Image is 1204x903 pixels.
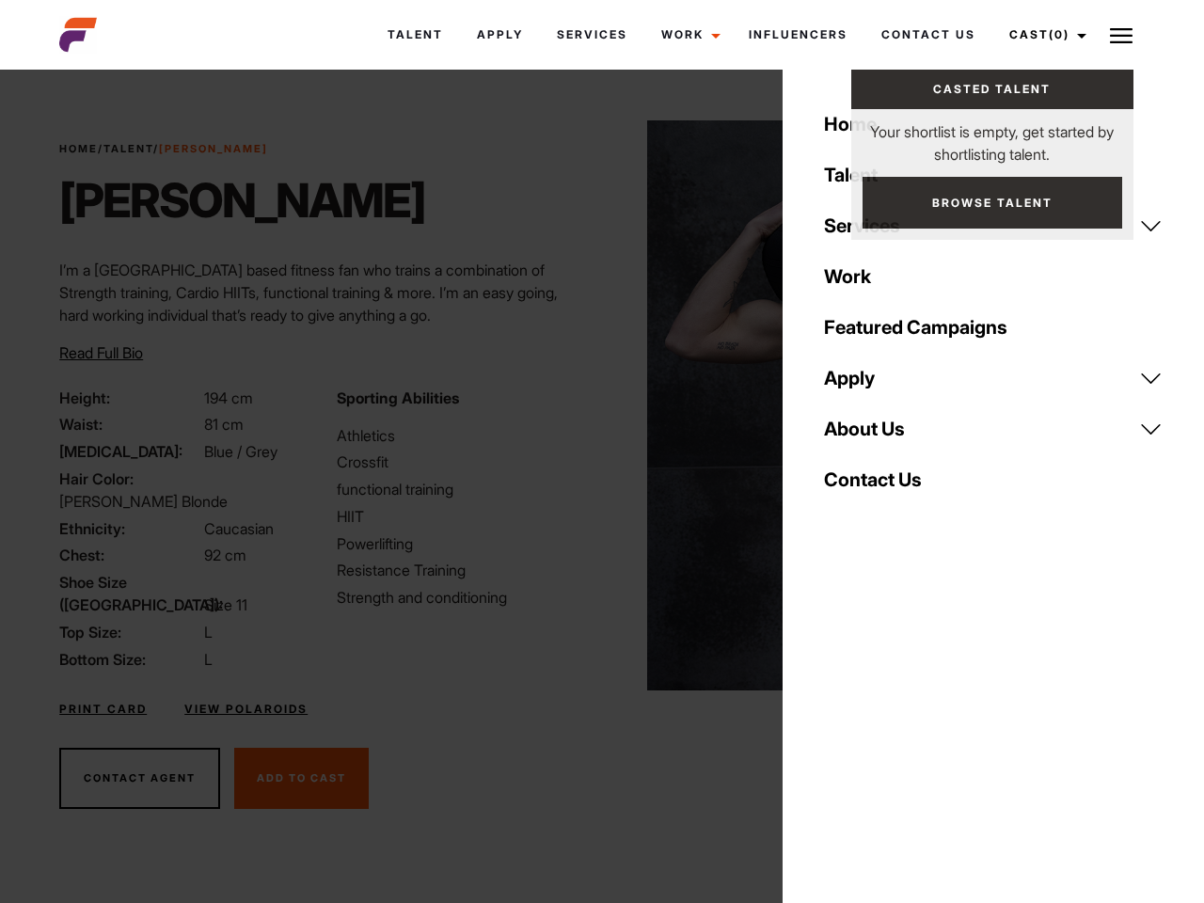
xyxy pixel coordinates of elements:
[863,177,1122,229] a: Browse Talent
[59,172,425,229] h1: [PERSON_NAME]
[813,251,1174,302] a: Work
[337,559,591,581] li: Resistance Training
[59,748,220,810] button: Contact Agent
[337,424,591,447] li: Athletics
[59,440,200,463] span: [MEDICAL_DATA]:
[992,9,1098,60] a: Cast(0)
[460,9,540,60] a: Apply
[732,9,864,60] a: Influencers
[234,748,369,810] button: Add To Cast
[204,595,247,614] span: Size 11
[337,505,591,528] li: HIIT
[59,141,268,157] span: / /
[59,387,200,409] span: Height:
[204,442,277,461] span: Blue / Grey
[813,404,1174,454] a: About Us
[59,492,228,511] span: [PERSON_NAME] Blonde
[59,259,591,326] p: I’m a [GEOGRAPHIC_DATA] based fitness fan who trains a combination of Strength training, Cardio H...
[59,571,200,616] span: Shoe Size ([GEOGRAPHIC_DATA]):
[813,200,1174,251] a: Services
[59,517,200,540] span: Ethnicity:
[59,648,200,671] span: Bottom Size:
[851,109,1133,166] p: Your shortlist is empty, get started by shortlisting talent.
[813,302,1174,353] a: Featured Campaigns
[1110,24,1133,47] img: Burger icon
[159,142,268,155] strong: [PERSON_NAME]
[204,388,253,407] span: 194 cm
[864,9,992,60] a: Contact Us
[103,142,153,155] a: Talent
[204,623,213,642] span: L
[59,142,98,155] a: Home
[813,150,1174,200] a: Talent
[204,415,244,434] span: 81 cm
[337,478,591,500] li: functional training
[204,546,246,564] span: 92 cm
[337,586,591,609] li: Strength and conditioning
[371,9,460,60] a: Talent
[184,701,308,718] a: View Polaroids
[59,544,200,566] span: Chest:
[59,16,97,54] img: cropped-aefm-brand-fav-22-square.png
[851,70,1133,109] a: Casted Talent
[1049,27,1069,41] span: (0)
[59,343,143,362] span: Read Full Bio
[59,701,147,718] a: Print Card
[813,353,1174,404] a: Apply
[337,388,459,407] strong: Sporting Abilities
[204,519,274,538] span: Caucasian
[59,341,143,364] button: Read Full Bio
[813,454,1174,505] a: Contact Us
[813,99,1174,150] a: Home
[644,9,732,60] a: Work
[204,650,213,669] span: L
[59,413,200,436] span: Waist:
[257,771,346,784] span: Add To Cast
[337,532,591,555] li: Powerlifting
[337,451,591,473] li: Crossfit
[540,9,644,60] a: Services
[59,621,200,643] span: Top Size:
[59,467,200,490] span: Hair Color:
